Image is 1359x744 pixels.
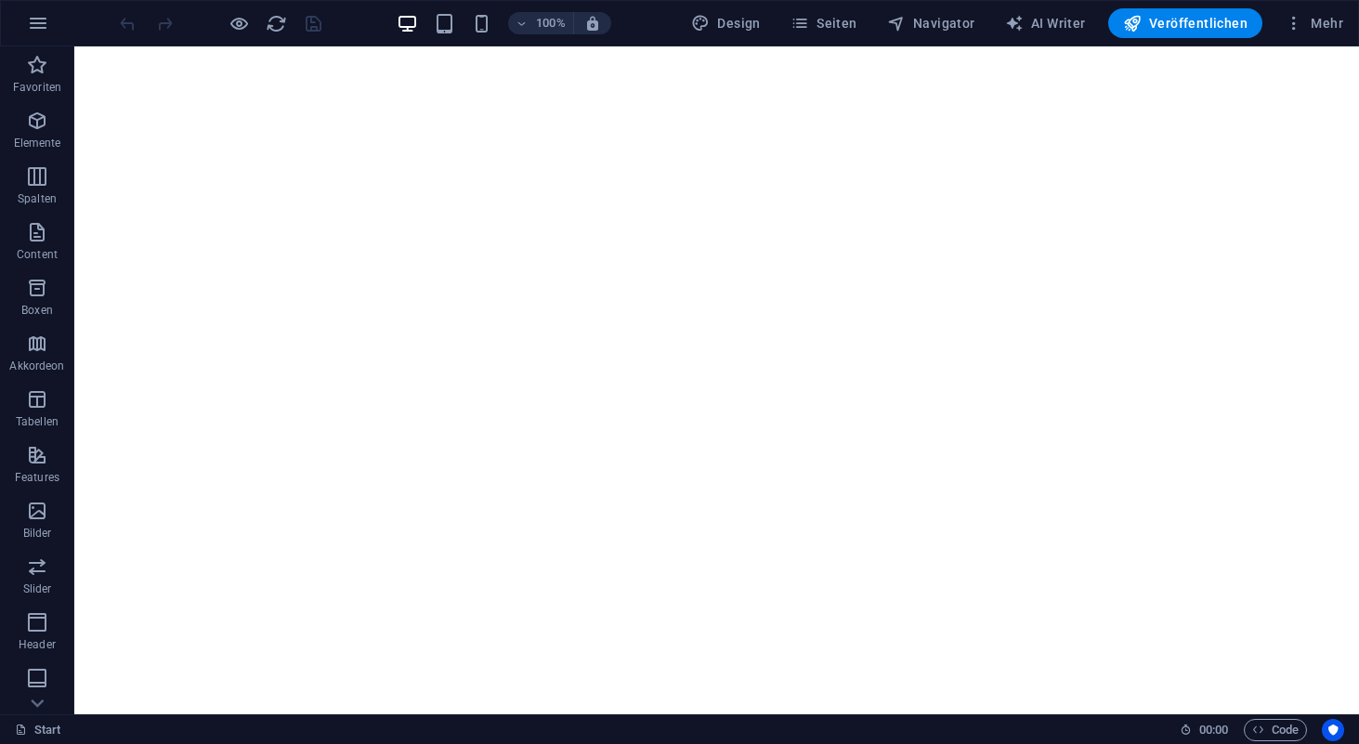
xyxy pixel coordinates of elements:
a: Klick, um Auswahl aufzuheben. Doppelklick öffnet Seitenverwaltung [15,719,61,741]
p: Content [17,247,58,262]
span: Navigator [887,14,975,33]
button: Seiten [783,8,865,38]
h6: 100% [536,12,566,34]
button: Navigator [880,8,983,38]
span: AI Writer [1005,14,1086,33]
p: Elemente [14,136,61,150]
p: Features [15,470,59,485]
i: Seite neu laden [266,13,287,34]
p: Boxen [21,303,53,318]
span: Code [1252,719,1299,741]
button: Klicke hier, um den Vorschau-Modus zu verlassen [228,12,250,34]
span: 00 00 [1199,719,1228,741]
span: : [1212,723,1215,737]
p: Slider [23,581,52,596]
button: Mehr [1277,8,1351,38]
button: AI Writer [998,8,1093,38]
span: Design [691,14,761,33]
button: Usercentrics [1322,719,1344,741]
span: Veröffentlichen [1123,14,1248,33]
p: Spalten [18,191,57,206]
span: Mehr [1285,14,1343,33]
p: Favoriten [13,80,61,95]
p: Tabellen [16,414,59,429]
p: Header [19,637,56,652]
button: Design [684,8,768,38]
button: Veröffentlichen [1108,8,1262,38]
div: Design (Strg+Alt+Y) [684,8,768,38]
i: Bei Größenänderung Zoomstufe automatisch an das gewählte Gerät anpassen. [584,15,601,32]
h6: Session-Zeit [1180,719,1229,741]
p: Akkordeon [9,359,64,373]
button: reload [265,12,287,34]
span: Seiten [791,14,857,33]
p: Bilder [23,526,52,541]
button: Code [1244,719,1307,741]
button: 100% [508,12,574,34]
